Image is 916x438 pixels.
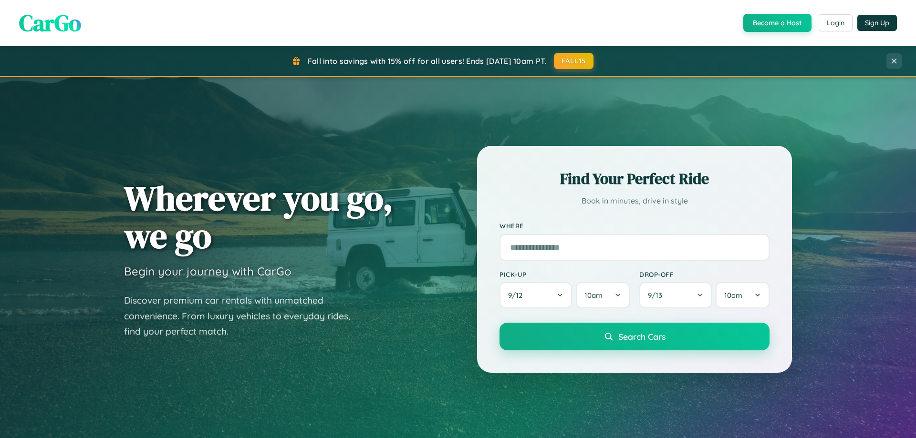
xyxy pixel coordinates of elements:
[639,282,712,308] button: 9/13
[618,331,666,342] span: Search Cars
[716,282,770,308] button: 10am
[584,291,603,300] span: 10am
[500,323,770,350] button: Search Cars
[554,53,594,69] button: FALL15
[819,14,853,31] button: Login
[308,56,547,66] span: Fall into savings with 15% off for all users! Ends [DATE] 10am PT.
[743,14,812,32] button: Become a Host
[508,291,527,300] span: 9 / 12
[500,222,770,230] label: Where
[124,264,291,278] h3: Begin your journey with CarGo
[639,270,770,278] label: Drop-off
[124,179,393,255] h1: Wherever you go, we go
[500,270,630,278] label: Pick-up
[500,194,770,208] p: Book in minutes, drive in style
[500,282,572,308] button: 9/12
[576,282,630,308] button: 10am
[724,291,742,300] span: 10am
[19,7,81,39] span: CarGo
[857,15,897,31] button: Sign Up
[648,291,667,300] span: 9 / 13
[124,293,363,339] p: Discover premium car rentals with unmatched convenience. From luxury vehicles to everyday rides, ...
[500,168,770,189] h2: Find Your Perfect Ride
